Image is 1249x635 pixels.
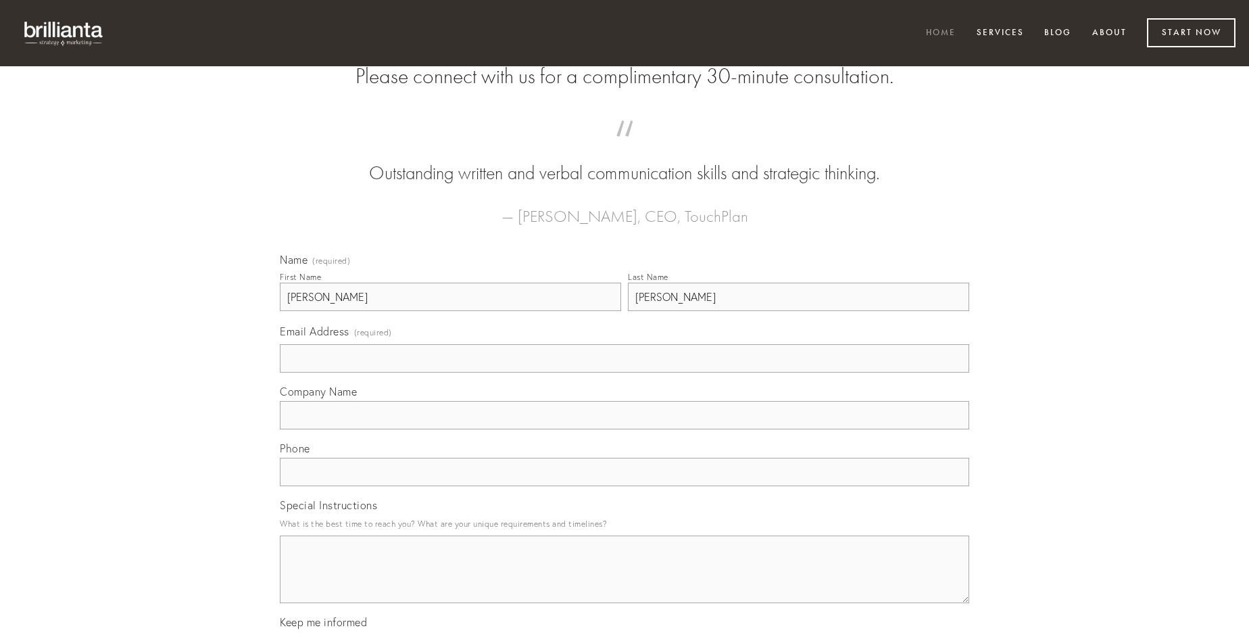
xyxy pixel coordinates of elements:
[1147,18,1235,47] a: Start Now
[280,253,308,266] span: Name
[917,22,964,45] a: Home
[280,272,321,282] div: First Name
[280,64,969,89] h2: Please connect with us for a complimentary 30-minute consultation.
[301,187,948,230] figcaption: — [PERSON_NAME], CEO, TouchPlan
[280,385,357,398] span: Company Name
[1035,22,1080,45] a: Blog
[280,515,969,533] p: What is the best time to reach you? What are your unique requirements and timelines?
[280,615,367,629] span: Keep me informed
[354,323,392,342] span: (required)
[280,325,349,338] span: Email Address
[628,272,668,282] div: Last Name
[280,442,310,455] span: Phone
[312,257,350,265] span: (required)
[968,22,1033,45] a: Services
[301,134,948,187] blockquote: Outstanding written and verbal communication skills and strategic thinking.
[301,134,948,160] span: “
[280,498,377,512] span: Special Instructions
[1083,22,1135,45] a: About
[14,14,115,53] img: brillianta - research, strategy, marketing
